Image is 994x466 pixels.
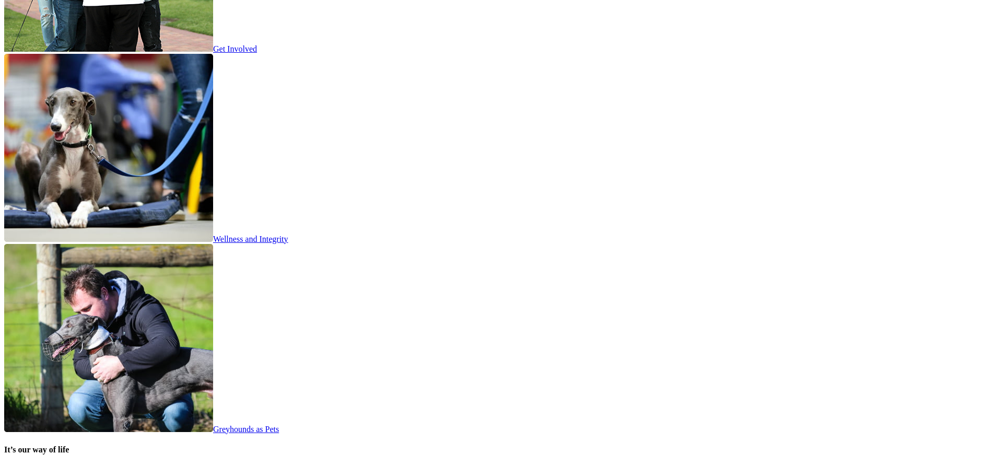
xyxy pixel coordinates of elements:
[4,425,279,434] a: Greyhounds as Pets
[213,425,279,434] span: Greyhounds as Pets
[4,44,257,53] a: Get Involved
[4,235,288,243] a: Wellness and Integrity
[213,235,288,243] span: Wellness and Integrity
[4,244,213,432] img: feature-wellness-and-integrity.jpg
[213,44,257,53] span: Get Involved
[4,54,213,242] img: feature-greyhounds-as-pets.jpg
[4,445,990,455] h4: It’s our way of life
